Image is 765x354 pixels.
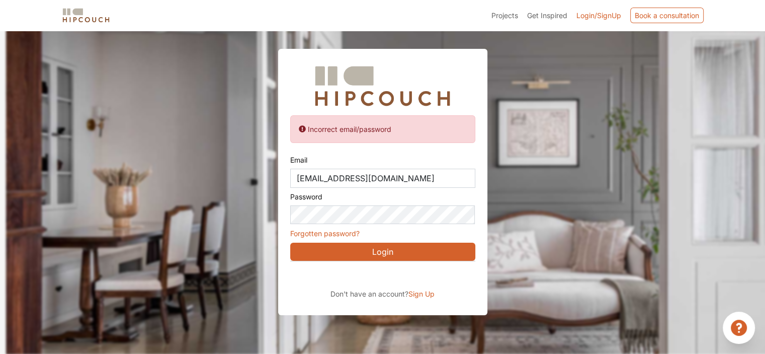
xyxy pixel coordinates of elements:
img: Hipcouch Logo [310,61,455,111]
span: Projects [491,11,518,20]
span: Don't have an account? [330,290,408,298]
span: Login/SignUp [576,11,621,20]
a: Forgotten password? [290,229,360,238]
div: Book a consultation [630,8,704,23]
label: Password [290,188,322,205]
div: Incorrect email/password [290,115,475,143]
button: Login [290,243,475,261]
span: Get Inspired [527,11,567,20]
span: Sign Up [408,290,435,298]
span: logo-horizontal.svg [61,4,111,27]
input: Eg: johndoe@gmail.com [290,169,475,188]
img: logo-horizontal.svg [61,7,111,24]
label: Email [290,151,307,169]
iframe: Sign in with Google Button [285,264,479,287]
